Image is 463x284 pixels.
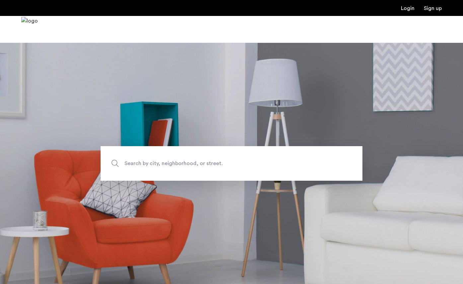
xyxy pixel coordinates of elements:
[401,6,415,11] a: Login
[124,159,308,168] span: Search by city, neighborhood, or street.
[101,146,362,181] input: Apartment Search
[21,17,38,42] img: logo
[21,17,38,42] a: Cazamio Logo
[424,6,442,11] a: Registration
